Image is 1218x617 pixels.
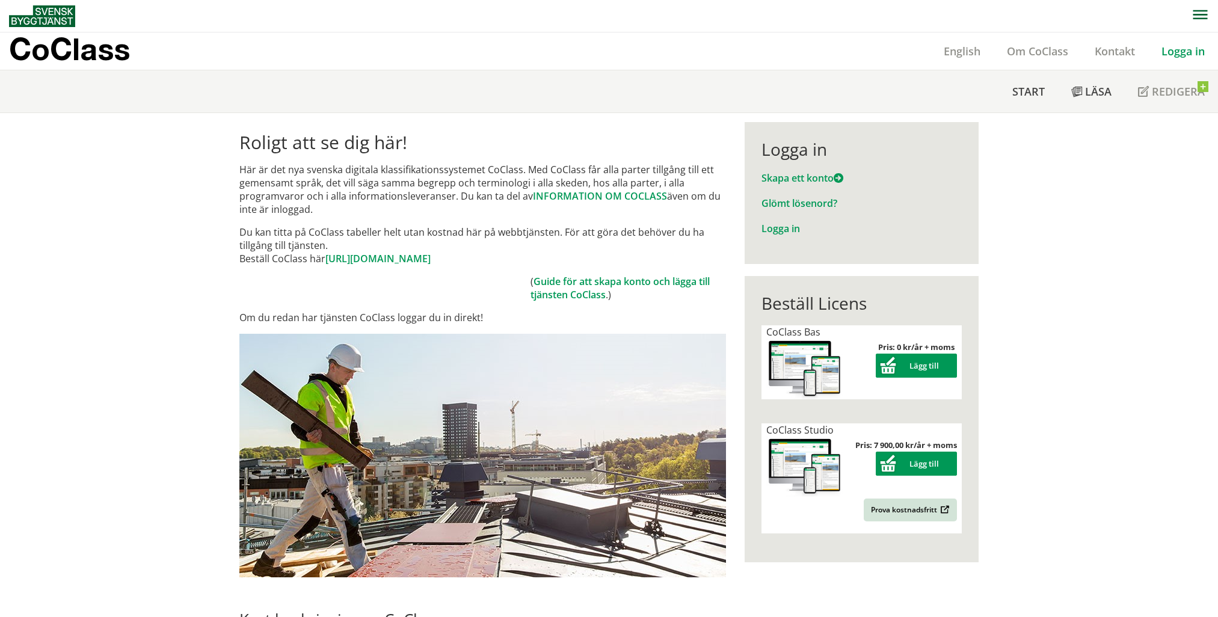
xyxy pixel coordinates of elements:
[999,70,1058,112] a: Start
[876,452,957,476] button: Lägg till
[239,226,726,265] p: Du kan titta på CoClass tabeller helt utan kostnad här på webbtjänsten. För att göra det behöver ...
[761,139,962,159] div: Logga in
[766,437,843,497] img: coclass-license.jpg
[761,293,962,313] div: Beställ Licens
[766,423,834,437] span: CoClass Studio
[531,275,726,301] td: ( .)
[239,334,726,577] img: login.jpg
[1148,44,1218,58] a: Logga in
[239,311,726,324] p: Om du redan har tjänsten CoClass loggar du in direkt!
[9,32,156,70] a: CoClass
[938,505,950,514] img: Outbound.png
[864,499,957,521] a: Prova kostnadsfritt
[766,339,843,399] img: coclass-license.jpg
[761,197,837,210] a: Glömt lösenord?
[9,5,75,27] img: Svensk Byggtjänst
[1085,84,1112,99] span: Läsa
[876,360,957,371] a: Lägg till
[1058,70,1125,112] a: Läsa
[1081,44,1148,58] a: Kontakt
[239,132,726,153] h1: Roligt att se dig här!
[325,252,431,265] a: [URL][DOMAIN_NAME]
[9,42,130,56] p: CoClass
[766,325,820,339] span: CoClass Bas
[878,342,955,352] strong: Pris: 0 kr/år + moms
[239,163,726,216] p: Här är det nya svenska digitala klassifikationssystemet CoClass. Med CoClass får alla parter till...
[876,354,957,378] button: Lägg till
[531,275,710,301] a: Guide för att skapa konto och lägga till tjänsten CoClass
[994,44,1081,58] a: Om CoClass
[930,44,994,58] a: English
[761,222,800,235] a: Logga in
[1012,84,1045,99] span: Start
[533,189,667,203] a: INFORMATION OM COCLASS
[855,440,957,450] strong: Pris: 7 900,00 kr/år + moms
[761,171,843,185] a: Skapa ett konto
[876,458,957,469] a: Lägg till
